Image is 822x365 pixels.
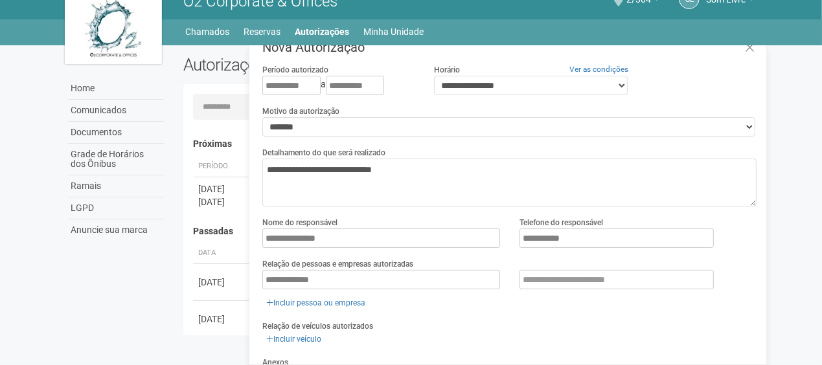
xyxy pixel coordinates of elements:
label: Telefone do responsável [519,217,603,228]
div: a [262,76,414,95]
label: Motivo da autorização [262,105,339,117]
th: Período [193,156,251,177]
th: Data [193,243,251,264]
a: Autorizações [295,23,350,41]
label: Horário [434,64,460,76]
h4: Próximas [193,139,748,149]
div: [DATE] [198,313,246,326]
div: [DATE] [198,195,246,208]
div: [DATE] [198,276,246,289]
h2: Autorizações [183,55,461,74]
label: Nome do responsável [262,217,337,228]
a: Incluir pessoa ou empresa [262,296,369,310]
a: Minha Unidade [364,23,424,41]
label: Período autorizado [262,64,328,76]
a: Incluir veículo [262,332,325,346]
a: Comunicados [68,100,164,122]
a: Ramais [68,175,164,197]
a: Documentos [68,122,164,144]
a: Grade de Horários dos Ônibus [68,144,164,175]
a: LGPD [68,197,164,219]
h3: Nova Autorização [262,41,757,54]
a: Reservas [244,23,281,41]
a: Chamados [186,23,230,41]
a: Anuncie sua marca [68,219,164,241]
h4: Passadas [193,227,748,236]
label: Detalhamento do que será realizado [262,147,385,159]
a: Home [68,78,164,100]
label: Relação de veículos autorizados [262,320,373,332]
label: Relação de pessoas e empresas autorizadas [262,258,413,270]
div: [DATE] [198,182,246,195]
a: Ver as condições [569,65,628,74]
